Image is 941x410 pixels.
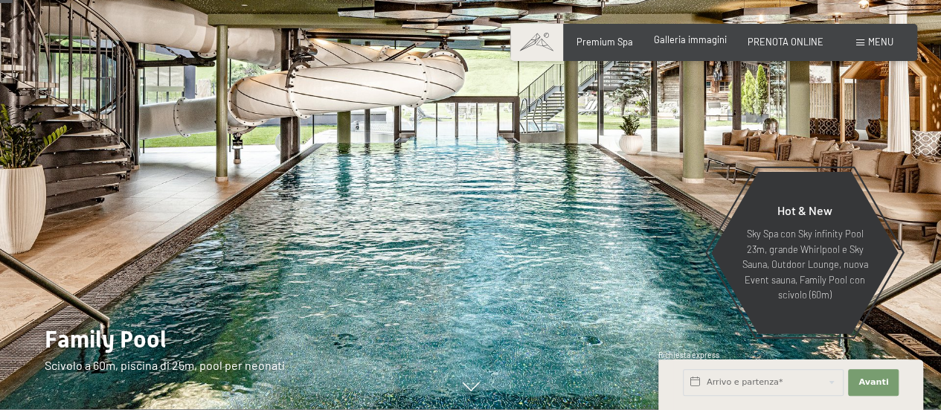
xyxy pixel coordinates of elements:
[710,171,899,335] a: Hot & New Sky Spa con Sky infinity Pool 23m, grande Whirlpool e Sky Sauna, Outdoor Lounge, nuova ...
[658,350,719,359] span: Richiesta express
[748,36,823,48] a: PRENOTA ONLINE
[858,377,888,388] span: Avanti
[868,36,893,48] span: Menu
[740,226,870,302] p: Sky Spa con Sky infinity Pool 23m, grande Whirlpool e Sky Sauna, Outdoor Lounge, nuova Event saun...
[654,33,727,45] a: Galleria immagini
[848,369,899,396] button: Avanti
[777,203,832,217] span: Hot & New
[577,36,633,48] a: Premium Spa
